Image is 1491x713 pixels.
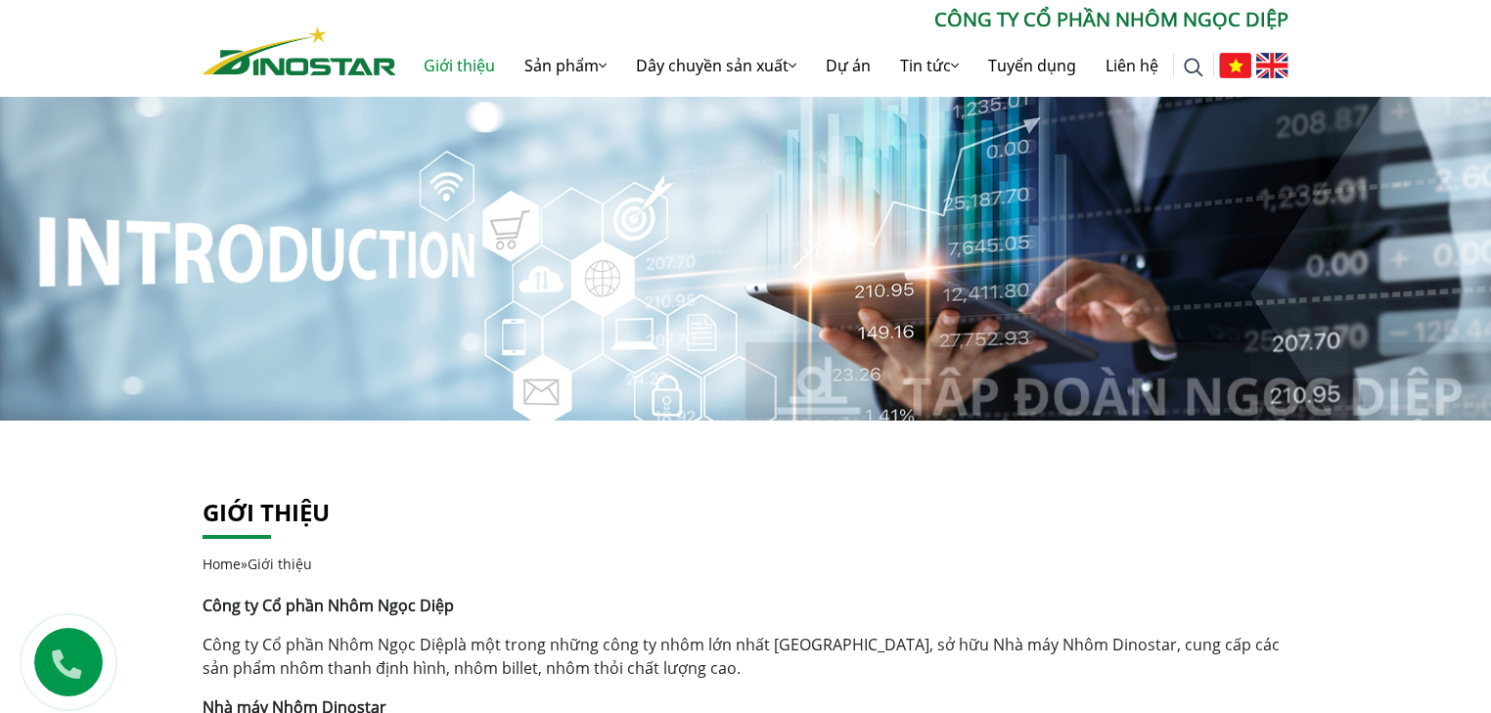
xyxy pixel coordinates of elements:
[203,633,1288,680] p: là một trong những công ty nhôm lớn nhất [GEOGRAPHIC_DATA], sở hữu Nhà máy Nhôm Dinostar, cung cấ...
[811,34,885,97] a: Dự án
[409,34,510,97] a: Giới thiệu
[1256,53,1288,78] img: English
[885,34,973,97] a: Tin tức
[621,34,811,97] a: Dây chuyền sản xuất
[203,634,454,655] a: Công ty Cổ phần Nhôm Ngọc Diệp
[396,5,1288,34] p: CÔNG TY CỔ PHẦN NHÔM NGỌC DIỆP
[1091,34,1173,97] a: Liên hệ
[973,34,1091,97] a: Tuyển dụng
[1184,58,1203,77] img: search
[203,555,312,573] span: »
[510,34,621,97] a: Sản phẩm
[203,595,454,616] strong: Công ty Cổ phần Nhôm Ngọc Diệp
[1219,53,1251,78] img: Tiếng Việt
[203,26,396,75] img: Nhôm Dinostar
[203,496,330,528] a: Giới thiệu
[248,555,312,573] span: Giới thiệu
[203,555,241,573] a: Home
